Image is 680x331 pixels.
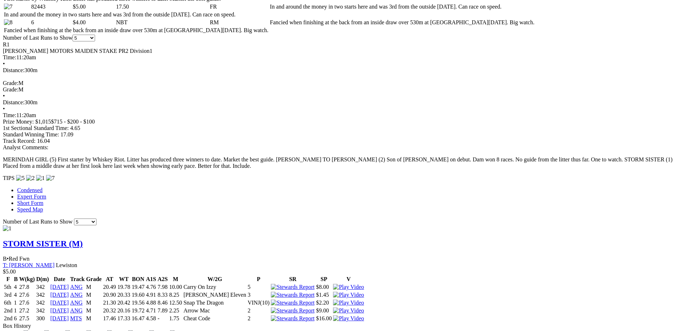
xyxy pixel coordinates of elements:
div: M [3,80,677,86]
td: In and around the money in two starts here and was 3rd from the outside [DATE]. Can race on speed. [4,11,269,18]
span: Grade: [3,86,19,92]
a: ANG [70,292,83,298]
div: 11:20am [3,54,677,61]
td: 2nd [4,315,13,322]
a: [DATE] [50,315,69,321]
td: 17.50 [116,3,209,10]
a: T: [PERSON_NAME] [3,262,55,268]
td: $16.00 [316,315,332,322]
span: R1 [3,41,10,47]
td: 17.46 [103,315,116,322]
td: 20.42 [117,299,130,306]
td: 2 [247,307,270,314]
a: Condensed [17,187,43,193]
img: Play Video [333,315,364,322]
img: Play Video [333,307,364,314]
td: 27.8 [19,284,35,291]
td: M [86,307,102,314]
td: 20.49 [103,284,116,291]
td: 300 [36,315,49,322]
td: 27.6 [19,291,35,299]
td: $9.00 [316,307,332,314]
td: VINJ(10) [247,299,270,306]
img: 2 [26,175,35,181]
td: M [86,284,102,291]
td: 20.90 [103,291,116,299]
span: Distance: [3,67,24,73]
td: 16.47 [131,315,145,322]
img: 8 [4,19,13,26]
td: 27.6 [19,299,35,306]
a: View replay [333,300,364,306]
a: ANG [70,300,83,306]
td: 8.33 [157,291,168,299]
span: Track Record: [3,138,35,144]
td: Snap The Dragon [183,299,247,306]
th: A1S [145,276,156,283]
span: • [7,256,9,262]
div: M [3,86,677,93]
span: Distance: [3,99,24,105]
span: • [3,106,5,112]
span: 1st Sectional Standard Time: [3,125,69,131]
td: 8.25 [169,291,182,299]
img: Play Video [333,284,364,290]
td: 8.46 [157,299,168,306]
th: Grade [86,276,102,283]
td: 6th [4,299,13,306]
td: 19.47 [131,284,145,291]
td: 1.75 [169,315,182,322]
div: [PERSON_NAME] MOTORS MAIDEN STAKE PR2 Division1 [3,48,677,54]
td: 7.89 [157,307,168,314]
img: 7 [4,4,13,10]
td: 19.78 [117,284,130,291]
td: 4.91 [145,291,156,299]
td: 4 [14,284,18,291]
span: $5.00 [3,269,16,275]
span: 4.65 [70,125,80,131]
td: 6 [31,19,71,26]
a: View replay [333,292,364,298]
td: - [157,315,168,322]
a: [DATE] [50,300,69,306]
td: 4.58 [145,315,156,322]
span: Time: [3,112,16,118]
td: 7.98 [157,284,168,291]
td: 3 [247,291,270,299]
td: 19.56 [131,299,145,306]
th: AT [103,276,116,283]
td: M [86,315,102,322]
td: Carry On Izzy [183,284,247,291]
td: 2.25 [169,307,182,314]
div: 300m [3,67,677,74]
span: Standard Winning Time: [3,131,59,137]
a: View replay [333,284,364,290]
td: In and around the money in two starts here and was 3rd from the outside [DATE]. Can race on speed. [269,3,535,10]
td: 4 [14,291,18,299]
div: Number of Last Runs to Show [3,35,677,41]
div: 300m [3,99,677,106]
td: M [86,291,102,299]
span: B Red Fwn [3,256,30,262]
a: STORM SISTER (M) [3,239,83,248]
th: Track [70,276,85,283]
span: Analyst Comments: [3,144,49,150]
td: 12.50 [169,299,182,306]
td: 17.33 [117,315,130,322]
td: $1.45 [316,291,332,299]
td: M [86,299,102,306]
a: [DATE] [50,284,69,290]
th: B [14,276,18,283]
a: ANG [70,284,83,290]
td: $2.20 [316,299,332,306]
img: Stewards Report [271,307,314,314]
th: W(kg) [19,276,35,283]
th: W/2G [183,276,247,283]
td: 5 [247,284,270,291]
a: View replay [333,307,364,314]
th: V [333,276,364,283]
a: [DATE] [50,307,69,314]
span: Time: [3,54,16,60]
td: 2nd [4,307,13,314]
span: • [3,61,5,67]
